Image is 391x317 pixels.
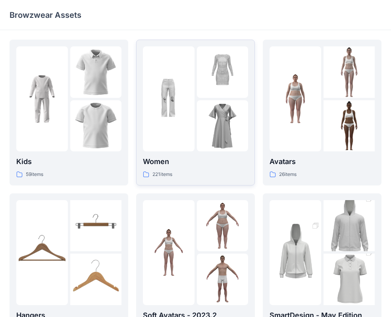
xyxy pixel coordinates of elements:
a: folder 1folder 2folder 3Women221items [136,40,255,185]
img: folder 1 [143,73,195,125]
img: folder 2 [70,46,122,98]
p: Avatars [270,156,375,167]
img: folder 2 [197,200,248,252]
img: folder 2 [324,187,375,264]
p: Browzwear Assets [10,10,81,21]
img: folder 2 [197,46,248,98]
img: folder 1 [270,73,321,125]
img: folder 3 [70,100,122,152]
img: folder 2 [324,46,375,98]
img: folder 3 [324,100,375,152]
p: 26 items [279,170,297,179]
a: folder 1folder 2folder 3Kids59items [10,40,128,185]
a: folder 1folder 2folder 3Avatars26items [263,40,381,185]
img: folder 1 [143,227,195,278]
img: folder 3 [197,100,248,152]
p: Kids [16,156,121,167]
p: 59 items [26,170,43,179]
img: folder 1 [270,214,321,291]
p: Women [143,156,248,167]
img: folder 1 [16,227,68,278]
img: folder 3 [197,254,248,305]
p: 221 items [152,170,172,179]
img: folder 2 [70,200,122,252]
img: folder 3 [70,254,122,305]
img: folder 1 [16,73,68,125]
